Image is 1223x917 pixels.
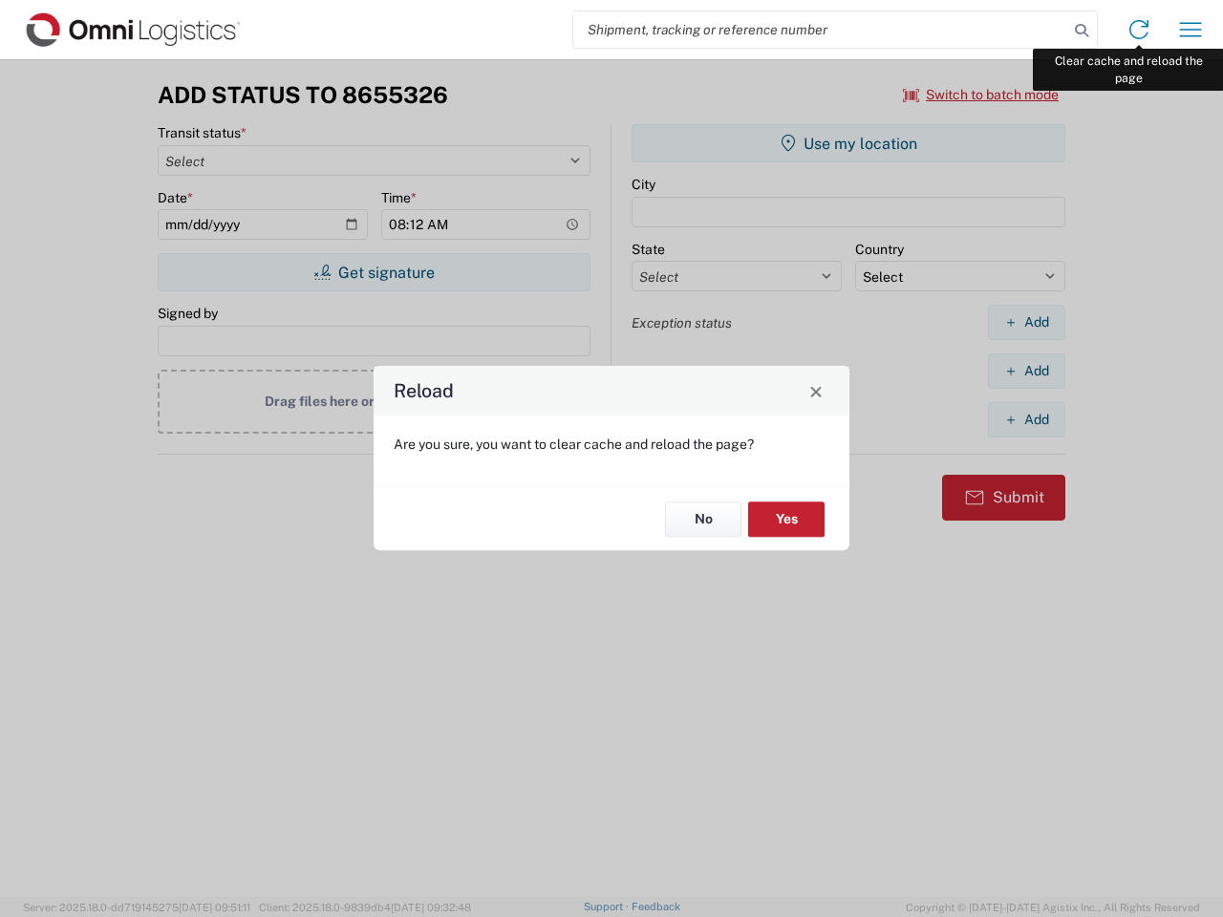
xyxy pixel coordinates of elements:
p: Are you sure, you want to clear cache and reload the page? [394,436,829,453]
h4: Reload [394,377,454,405]
button: Close [803,377,829,404]
input: Shipment, tracking or reference number [573,11,1068,48]
button: Yes [748,501,825,537]
button: No [665,501,741,537]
